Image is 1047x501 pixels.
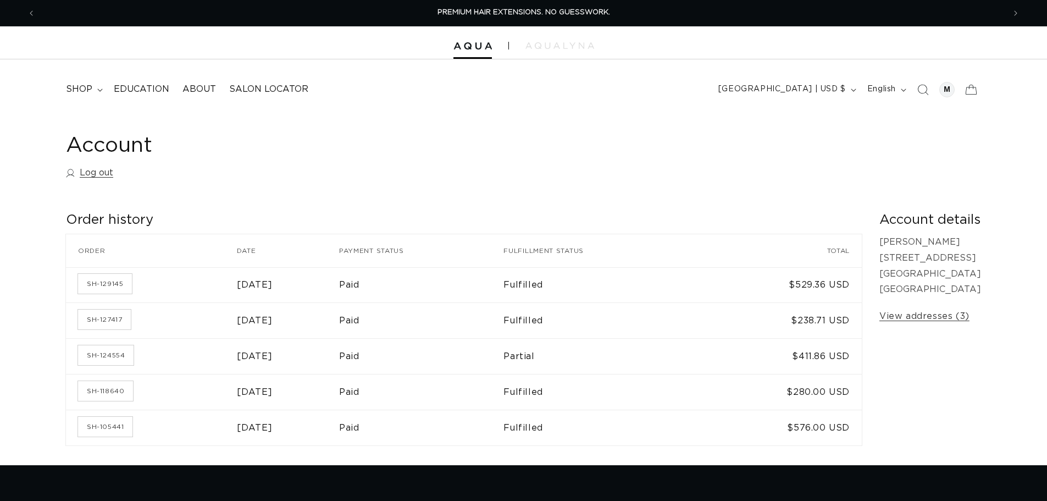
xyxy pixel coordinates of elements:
img: Aqua Hair Extensions [453,42,492,50]
a: Salon Locator [223,77,315,102]
summary: Search [911,78,935,102]
a: Order number SH-118640 [78,381,133,401]
h1: Account [66,133,981,159]
a: Order number SH-127417 [78,310,131,329]
td: $280.00 USD [701,374,862,410]
img: aqualyna.com [525,42,594,49]
button: [GEOGRAPHIC_DATA] | USD $ [712,79,861,100]
p: [PERSON_NAME] [STREET_ADDRESS] [GEOGRAPHIC_DATA] [GEOGRAPHIC_DATA] [879,234,981,298]
td: $529.36 USD [701,267,862,303]
td: $576.00 USD [701,410,862,445]
time: [DATE] [237,280,273,289]
span: PREMIUM HAIR EXTENSIONS. NO GUESSWORK. [437,9,610,16]
td: $411.86 USD [701,338,862,374]
time: [DATE] [237,423,273,432]
span: shop [66,84,92,95]
td: Paid [339,410,503,445]
td: Fulfilled [503,410,701,445]
time: [DATE] [237,352,273,361]
td: Fulfilled [503,302,701,338]
a: Education [107,77,176,102]
td: Partial [503,338,701,374]
h2: Order history [66,212,862,229]
a: Log out [66,165,113,181]
td: Paid [339,267,503,303]
time: [DATE] [237,388,273,397]
span: English [867,84,896,95]
th: Total [701,234,862,267]
span: About [182,84,216,95]
time: [DATE] [237,316,273,325]
a: About [176,77,223,102]
td: Fulfilled [503,267,701,303]
a: Order number SH-105441 [78,417,132,437]
a: Order number SH-129145 [78,274,132,294]
summary: shop [59,77,107,102]
button: Next announcement [1004,3,1028,24]
td: $238.71 USD [701,302,862,338]
button: English [861,79,911,100]
td: Paid [339,374,503,410]
button: Previous announcement [19,3,43,24]
th: Payment status [339,234,503,267]
th: Fulfillment status [503,234,701,267]
span: [GEOGRAPHIC_DATA] | USD $ [718,84,846,95]
th: Date [237,234,339,267]
span: Salon Locator [229,84,308,95]
a: Order number SH-124554 [78,345,134,365]
a: View addresses (3) [879,309,970,324]
td: Paid [339,338,503,374]
td: Paid [339,302,503,338]
th: Order [66,234,237,267]
h2: Account details [879,212,981,229]
td: Fulfilled [503,374,701,410]
span: Education [114,84,169,95]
